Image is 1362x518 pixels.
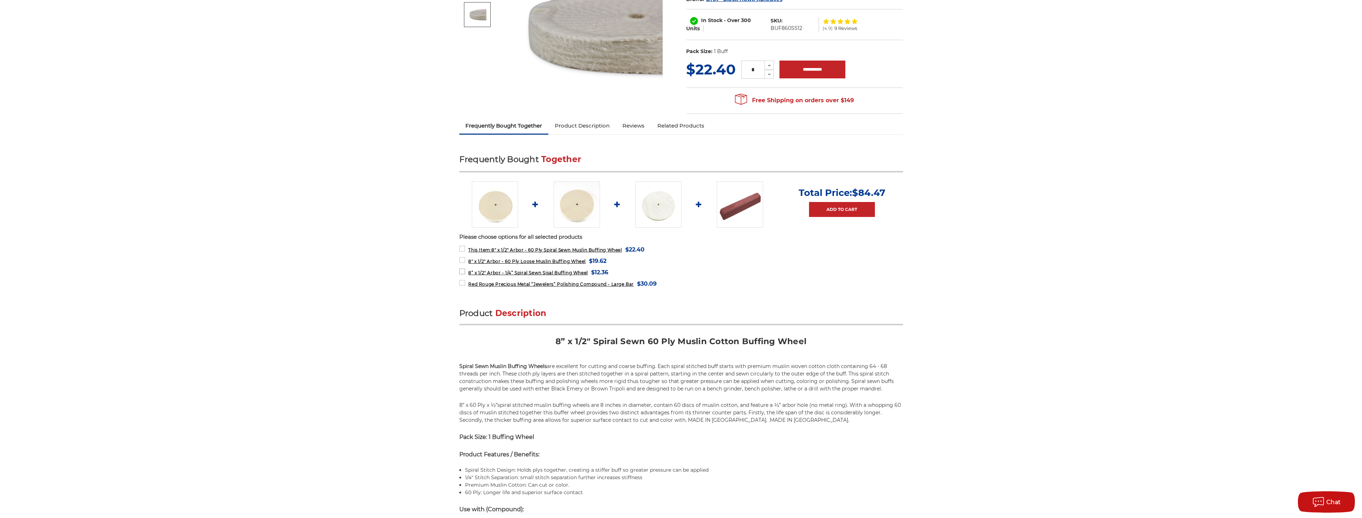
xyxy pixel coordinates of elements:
[541,154,581,164] span: Together
[459,363,547,369] strong: Spiral Sewn Muslin Buffing Wheels
[468,270,588,275] span: 8” x 1/2" Arbor - 1/4” Spiral Sewn Sisal Buffing Wheel
[472,181,518,228] img: muslin spiral sewn buffing wheel 8" x 1/2" x 60 ply
[823,26,833,31] span: (4.9)
[469,6,486,24] img: 8" x 1/2" Arbor - 60 Ply Spiral Sewn Muslin Buffing Wheel
[1298,491,1355,513] button: Chat
[465,466,903,474] li: Spiral Stitch Design: Holds plys together, creating a stiffer buff so greater pressure can be app...
[686,25,700,32] span: Units
[468,259,586,264] span: 8" x 1/2" Arbor - 60 Ply Loose Muslin Buffing Wheel
[459,154,539,164] span: Frequently Bought
[637,279,657,289] span: $30.09
[686,48,713,55] dt: Pack Size:
[591,268,608,277] span: $12.36
[589,256,606,266] span: $19.62
[459,506,524,513] strong: Use with (Compound):
[459,118,549,134] a: Frequently Bought Together
[459,308,493,318] span: Product
[459,233,903,241] p: Please choose options for all selected products
[714,48,728,55] dd: 1 Buff
[468,247,622,253] span: 8" x 1/2" Arbor - 60 Ply Spiral Sewn Muslin Buffing Wheel
[616,118,651,134] a: Reviews
[701,17,722,24] span: In Stock
[799,187,885,198] p: Total Price:
[465,481,903,489] li: Premium Muslin Cotton: Can cut or color.
[465,474,903,481] li: 1/4" Stitch Separation: small stitch separation further increases stiffness
[548,118,616,134] a: Product Description
[468,281,634,287] span: Red Rouge Precious Metal “Jewelers” Polishing Compound - Large Bar
[735,93,854,108] span: Free Shipping on orders over $149
[468,247,491,253] strong: This Item:
[771,25,802,32] dd: BUF860SS12
[495,308,547,318] span: Description
[1326,499,1341,506] span: Chat
[459,402,903,424] p: 8” x 60 Ply x ½”spiral stitched muslin buffing wheels are 8 inches in diameter, contain 60 discs ...
[651,118,711,134] a: Related Products
[625,245,645,254] span: $22.40
[465,489,903,496] li: 60 Ply: Longer life and superior surface contact
[459,451,539,458] strong: Product Features / Benefits:
[741,17,751,24] span: 300
[724,17,740,24] span: - Over
[852,187,885,198] span: $84.47
[686,61,736,78] span: $22.40
[459,363,903,393] p: are excellent for cutting and coarse buffing. Each spiral stitched buff starts with premium musli...
[459,336,903,352] h2: 8” x 1/2" Spiral Sewn 60 Ply Muslin Cotton Buffing Wheel
[834,26,857,31] span: 9 Reviews
[771,17,783,25] dt: SKU:
[809,202,875,217] a: Add to Cart
[459,434,534,440] strong: Pack Size: 1 Buffing Wheel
